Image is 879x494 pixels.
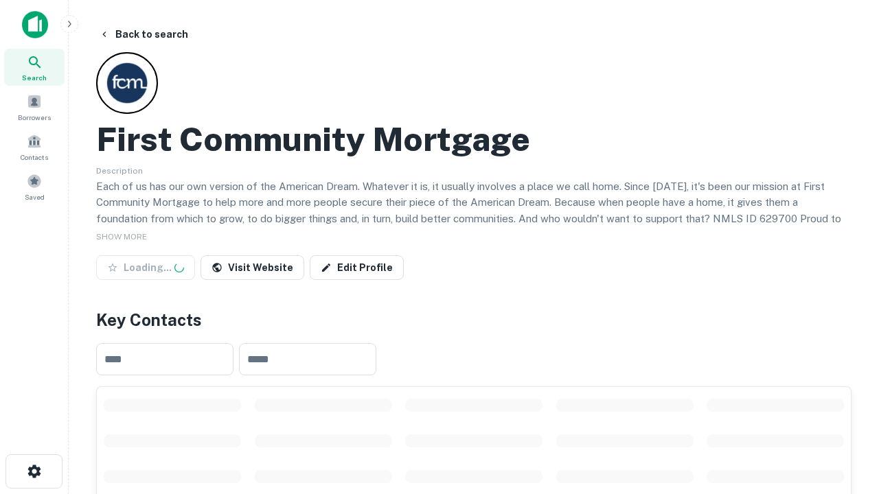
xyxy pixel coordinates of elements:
img: capitalize-icon.png [22,11,48,38]
a: Contacts [4,128,65,165]
span: Borrowers [18,112,51,123]
a: Saved [4,168,65,205]
h4: Key Contacts [96,307,852,332]
span: Search [22,72,47,83]
span: Description [96,166,143,176]
button: Back to search [93,22,194,47]
a: Borrowers [4,89,65,126]
span: SHOW MORE [96,232,147,242]
p: Each of us has our own version of the American Dream. Whatever it is, it usually involves a place... [96,178,852,243]
a: Edit Profile [310,255,404,280]
span: Contacts [21,152,48,163]
a: Visit Website [201,255,304,280]
iframe: Chat Widget [810,384,879,450]
a: Search [4,49,65,86]
span: Saved [25,191,45,202]
h2: First Community Mortgage [96,119,530,159]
